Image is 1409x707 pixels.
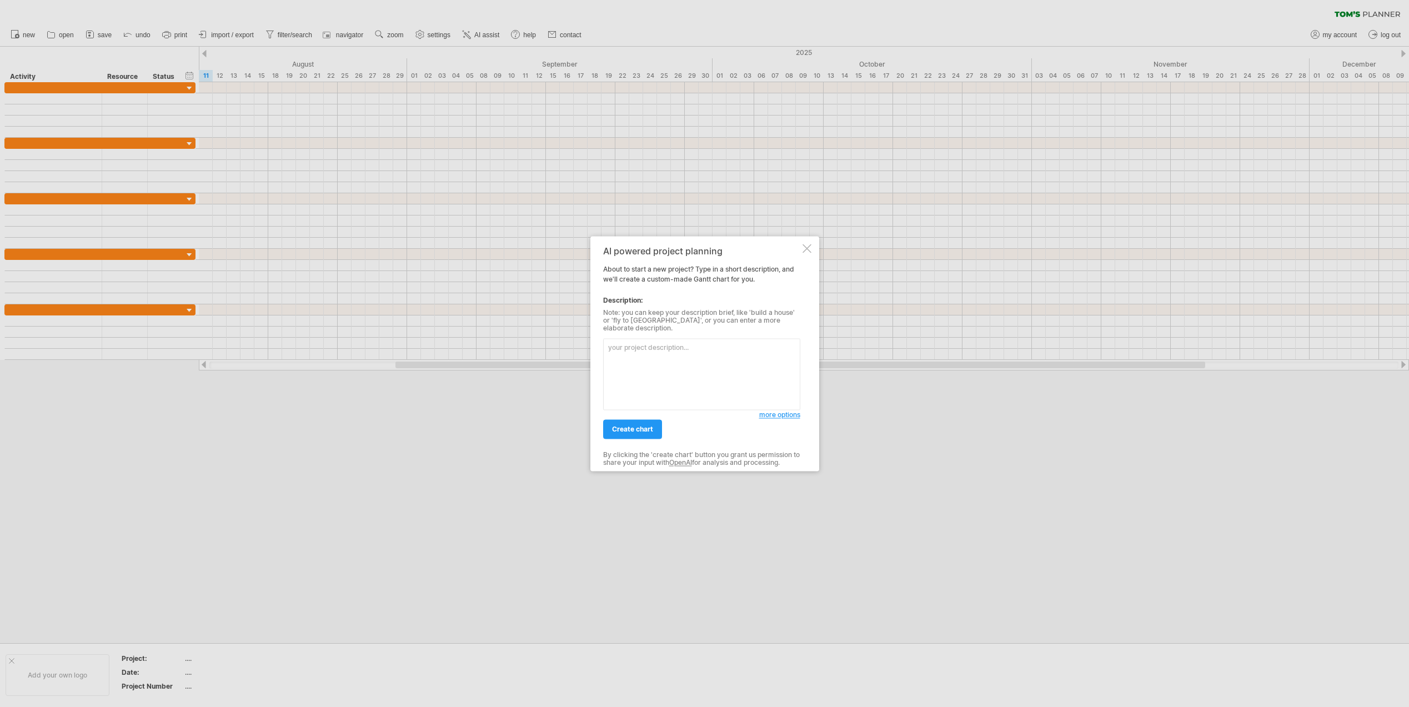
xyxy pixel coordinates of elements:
[759,410,800,419] span: more options
[603,295,800,305] div: Description:
[603,451,800,467] div: By clicking the 'create chart' button you grant us permission to share your input with for analys...
[603,419,662,439] a: create chart
[603,246,800,256] div: AI powered project planning
[669,459,692,467] a: OpenAI
[603,309,800,333] div: Note: you can keep your description brief, like 'build a house' or 'fly to [GEOGRAPHIC_DATA]', or...
[612,425,653,433] span: create chart
[603,246,800,461] div: About to start a new project? Type in a short description, and we'll create a custom-made Gantt c...
[759,410,800,420] a: more options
